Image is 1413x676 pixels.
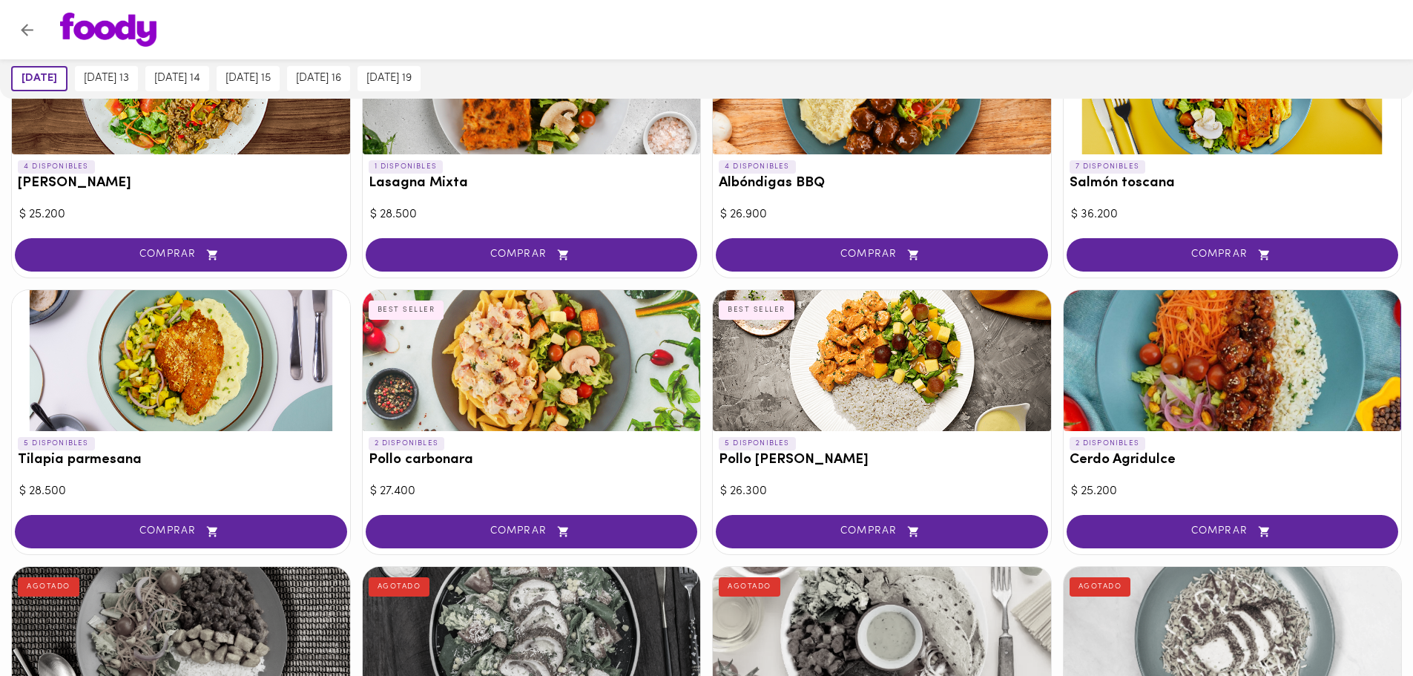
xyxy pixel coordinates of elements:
span: COMPRAR [1085,249,1380,261]
h3: [PERSON_NAME] [18,176,344,191]
div: $ 26.300 [720,483,1044,500]
div: BEST SELLER [719,301,794,320]
div: Cerdo Agridulce [1064,290,1402,431]
button: [DATE] 16 [287,66,350,91]
div: AGOTADO [369,577,430,597]
button: [DATE] 13 [75,66,138,91]
span: COMPRAR [384,249,679,261]
button: [DATE] 14 [145,66,209,91]
div: $ 26.900 [720,206,1044,223]
span: [DATE] 16 [296,72,341,85]
span: [DATE] 14 [154,72,200,85]
p: 2 DISPONIBLES [369,437,445,450]
div: $ 25.200 [1071,483,1394,500]
h3: Cerdo Agridulce [1070,453,1396,468]
span: COMPRAR [1085,525,1380,538]
div: Pollo Tikka Massala [713,290,1051,431]
button: COMPRAR [366,515,698,548]
h3: Tilapia parmesana [18,453,344,468]
span: [DATE] 15 [225,72,271,85]
button: [DATE] [11,66,67,91]
span: COMPRAR [33,249,329,261]
span: COMPRAR [734,525,1030,538]
div: $ 27.400 [370,483,694,500]
button: COMPRAR [1067,238,1399,272]
h3: Salmón toscana [1070,176,1396,191]
p: 1 DISPONIBLES [369,160,444,174]
button: COMPRAR [366,238,698,272]
span: [DATE] [22,72,57,85]
span: COMPRAR [734,249,1030,261]
div: Pollo carbonara [363,290,701,431]
div: AGOTADO [719,577,780,597]
div: AGOTADO [18,577,79,597]
button: [DATE] 19 [358,66,421,91]
div: BEST SELLER [369,301,444,320]
h3: Albóndigas BBQ [719,176,1045,191]
span: [DATE] 19 [366,72,412,85]
span: COMPRAR [33,525,329,538]
button: COMPRAR [15,238,347,272]
button: Volver [9,12,45,48]
div: $ 28.500 [19,483,343,500]
h3: Pollo carbonara [369,453,695,468]
h3: Pollo [PERSON_NAME] [719,453,1045,468]
button: COMPRAR [1067,515,1399,548]
span: COMPRAR [384,525,679,538]
p: 4 DISPONIBLES [18,160,95,174]
div: $ 36.200 [1071,206,1394,223]
div: Tilapia parmesana [12,290,350,431]
span: [DATE] 13 [84,72,129,85]
p: 5 DISPONIBLES [18,437,95,450]
p: 4 DISPONIBLES [719,160,796,174]
img: logo.png [60,13,157,47]
p: 5 DISPONIBLES [719,437,796,450]
p: 2 DISPONIBLES [1070,437,1146,450]
button: [DATE] 15 [217,66,280,91]
button: COMPRAR [15,515,347,548]
button: COMPRAR [716,515,1048,548]
div: $ 25.200 [19,206,343,223]
p: 7 DISPONIBLES [1070,160,1146,174]
button: COMPRAR [716,238,1048,272]
iframe: Messagebird Livechat Widget [1327,590,1398,661]
div: AGOTADO [1070,577,1131,597]
div: $ 28.500 [370,206,694,223]
h3: Lasagna Mixta [369,176,695,191]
